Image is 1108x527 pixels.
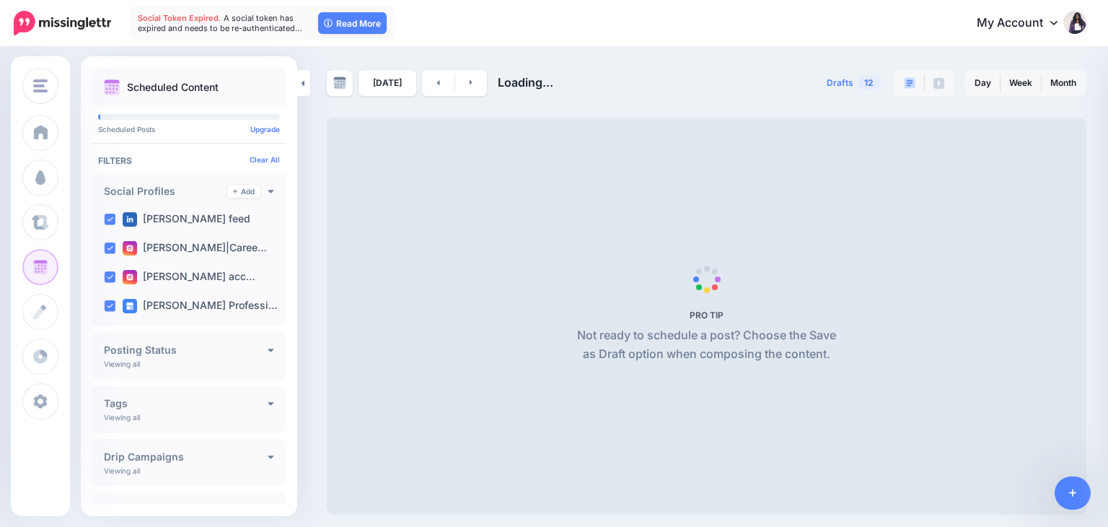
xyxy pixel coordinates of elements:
a: Upgrade [250,125,280,134]
a: My Account [962,6,1086,41]
img: google_business-square.png [123,299,137,313]
h4: Posting Status [104,345,268,355]
h4: Social Profiles [104,186,227,196]
h4: Drip Campaigns [104,452,268,462]
label: [PERSON_NAME]|Caree… [123,241,267,256]
p: Viewing all [104,360,140,368]
p: Scheduled Posts [98,126,280,133]
img: menu.png [33,79,48,92]
img: instagram-square.png [123,241,137,256]
span: A social token has expired and needs to be re-authenticated… [138,13,302,33]
label: [PERSON_NAME] feed [123,212,250,227]
a: Read More [318,12,387,34]
p: Scheduled Content [127,82,219,92]
img: paragraph-boxed.png [904,77,915,89]
a: Clear All [250,155,280,164]
h5: PRO TIP [571,310,842,321]
span: Social Token Expired. [138,13,221,23]
img: facebook-grey-square.png [933,78,944,89]
img: linkedin-square.png [123,212,137,227]
h4: Filters [98,155,280,166]
a: Add [227,185,260,198]
span: Loading... [498,75,553,90]
label: [PERSON_NAME] acc… [123,270,255,284]
label: [PERSON_NAME] Professi… [123,299,278,313]
a: Drafts12 [818,70,889,96]
a: Week [1001,71,1041,95]
a: Day [966,71,1000,95]
p: Viewing all [104,413,140,422]
a: [DATE] [359,70,416,96]
img: calendar-grey-darker.png [333,77,346,90]
p: Not ready to schedule a post? Choose the Save as Draft option when composing the content. [571,326,842,364]
h4: Tags [104,398,268,409]
a: Month [1042,71,1085,95]
span: 12 [857,76,881,90]
img: Missinglettr [14,11,111,35]
img: instagram-square.png [123,270,137,284]
span: Drafts [827,79,853,87]
p: Viewing all [104,466,140,475]
img: calendar.png [104,79,120,95]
